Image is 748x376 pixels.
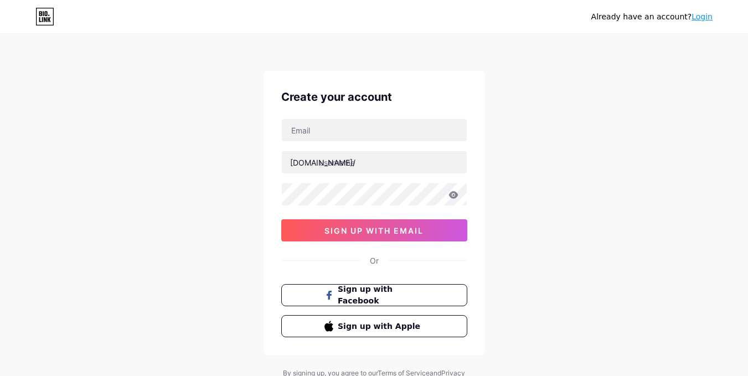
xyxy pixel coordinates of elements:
div: [DOMAIN_NAME]/ [290,157,355,168]
input: username [282,151,467,173]
button: Sign up with Apple [281,315,467,337]
div: Already have an account? [591,11,713,23]
span: sign up with email [324,226,424,235]
button: Sign up with Facebook [281,284,467,306]
span: Sign up with Facebook [338,284,424,307]
a: Login [692,12,713,21]
button: sign up with email [281,219,467,241]
input: Email [282,119,467,141]
div: Create your account [281,89,467,105]
div: Or [370,255,379,266]
span: Sign up with Apple [338,321,424,332]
